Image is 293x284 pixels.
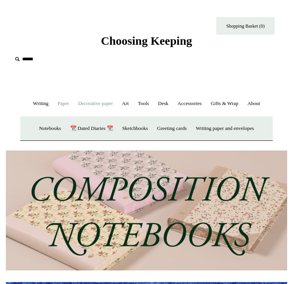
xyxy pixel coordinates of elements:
[66,118,117,139] a: 📆 Dated Diaries 📆
[216,17,275,35] a: Shopping Basket (0)
[207,93,242,114] a: Gifts & Wrap
[54,93,73,114] a: Paper
[35,118,65,139] a: Notebooks
[74,93,117,114] a: Decorative paper
[101,40,192,46] a: Choosing Keeping
[134,93,153,114] a: Tools
[153,118,191,139] a: Greeting cards
[118,93,132,114] a: Art
[6,151,287,270] img: 202302 Composition ledgers.jpg__PID:69722ee6-fa44-49dd-a067-31375e5d54ec
[192,118,258,139] a: Writing paper and envelopes
[154,93,173,114] a: Desk
[174,93,206,114] a: Accessories
[29,93,53,114] a: Writing
[101,34,192,47] span: Choosing Keeping
[118,118,152,139] a: Sketchbooks
[244,93,264,114] a: About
